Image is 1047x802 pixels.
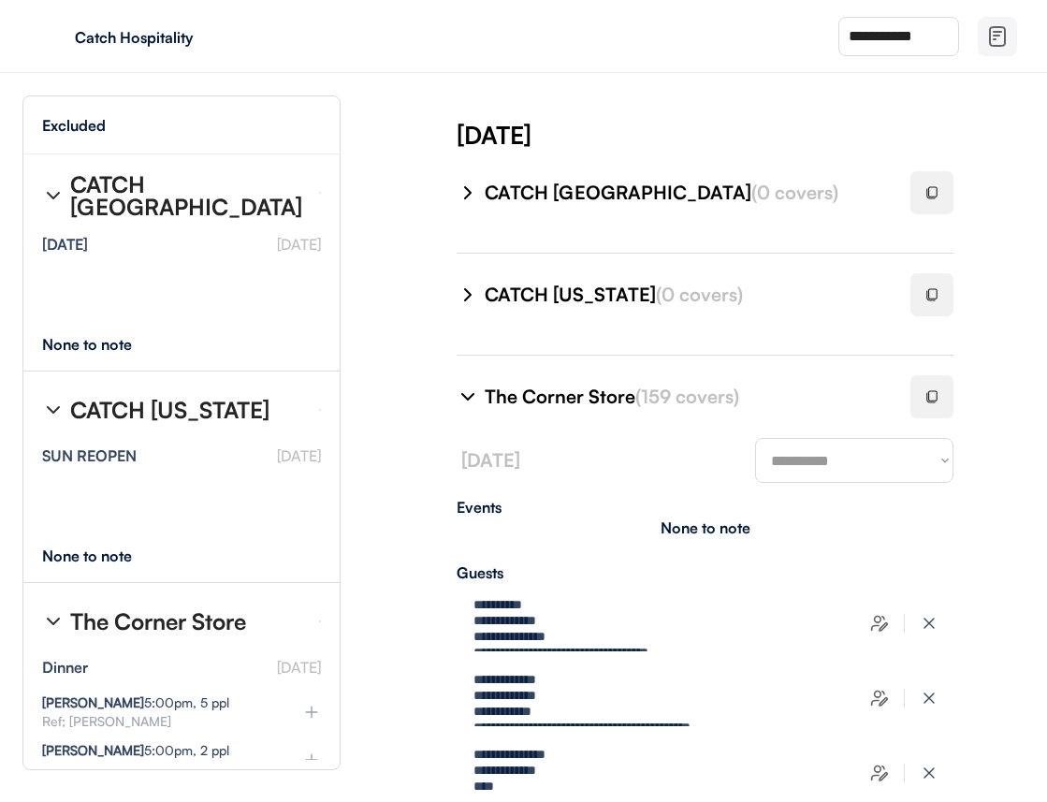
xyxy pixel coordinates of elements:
img: x-close%20%283%29.svg [920,764,938,782]
img: chevron-right%20%281%29.svg [457,284,479,306]
div: CATCH [GEOGRAPHIC_DATA] [485,180,888,206]
div: None to note [42,337,167,352]
img: plus%20%281%29.svg [302,703,321,722]
div: The Corner Store [70,610,246,633]
div: 5:00pm, 2 ppl [42,744,229,757]
div: Events [457,500,953,515]
img: x-close%20%283%29.svg [920,614,938,633]
div: The Corner Store [485,384,888,410]
font: [DATE] [277,235,321,254]
img: chevron-right%20%281%29.svg [457,386,479,408]
font: [DATE] [277,446,321,465]
div: Catch Hospitality [75,30,311,45]
img: plus%20%281%29.svg [302,751,321,769]
strong: [PERSON_NAME] [42,694,144,710]
div: Excluded [42,118,106,133]
img: chevron-right%20%281%29.svg [457,182,479,204]
img: users-edit.svg [870,689,889,707]
div: 5:00pm, 5 ppl [42,696,229,709]
div: None to note [42,548,167,563]
strong: [PERSON_NAME] [42,742,144,758]
font: (0 covers) [751,181,838,204]
div: [DATE] [42,237,88,252]
img: users-edit.svg [870,614,889,633]
div: CATCH [GEOGRAPHIC_DATA] [70,173,304,218]
div: Guests [457,565,953,580]
font: [DATE] [461,448,520,472]
img: x-close%20%283%29.svg [920,689,938,707]
img: chevron-right%20%281%29.svg [42,610,65,633]
font: [DATE] [277,658,321,677]
img: file-02.svg [986,25,1009,48]
div: Ref; [PERSON_NAME] [42,715,272,728]
div: CATCH [US_STATE] [70,399,269,421]
div: [DATE] [457,118,1047,152]
div: SUN REOPEN [42,448,137,463]
font: (0 covers) [656,283,743,306]
img: yH5BAEAAAAALAAAAAABAAEAAAIBRAA7 [37,22,67,51]
img: chevron-right%20%281%29.svg [42,399,65,421]
div: Dinner [42,660,88,675]
div: None to note [661,520,750,535]
img: users-edit.svg [870,764,889,782]
div: CATCH [US_STATE] [485,282,888,308]
font: (159 covers) [635,385,739,408]
img: chevron-right%20%281%29.svg [42,184,65,207]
